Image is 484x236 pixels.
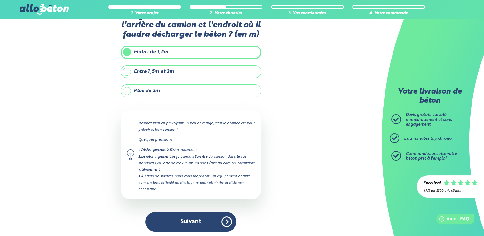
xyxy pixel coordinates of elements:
div: Au delà de 3mètres, nous vous proposons un équipement adapté avec un bras articulé ou des tuyaux ... [138,173,255,193]
label: Plus de 3m [121,84,261,97]
iframe: Help widget launcher [427,211,477,229]
button: Suivant [145,212,236,232]
strong: 2. [138,155,141,159]
p: Quelques précisions [138,137,255,143]
div: Le déchargement se fait depuis l'arrière du camion dans le cas standard. Goulotte de maximum 3m d... [138,153,255,173]
div: 1. Votre projet [108,11,181,16]
div: Déchargement à 100m maximum [138,146,255,153]
div: 3. Vos coordonnées [271,11,344,16]
img: allobéton [20,4,69,15]
label: Moins de 1,5m [121,46,261,59]
div: 2. Votre chantier [190,11,263,16]
label: Quelle sera la distance entre l'arrière du camion et l'endroit où il faudra décharger le béton ? ... [121,11,261,39]
div: 4. Votre commande [352,11,425,16]
strong: 3. [138,175,141,178]
p: Mesurez bien en prévoyant un peu de marge, c'est la donnée clé pour prévoir le bon camion ! [138,120,255,133]
label: Entre 1,5m et 3m [121,65,261,78]
strong: 1. [138,148,140,152]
